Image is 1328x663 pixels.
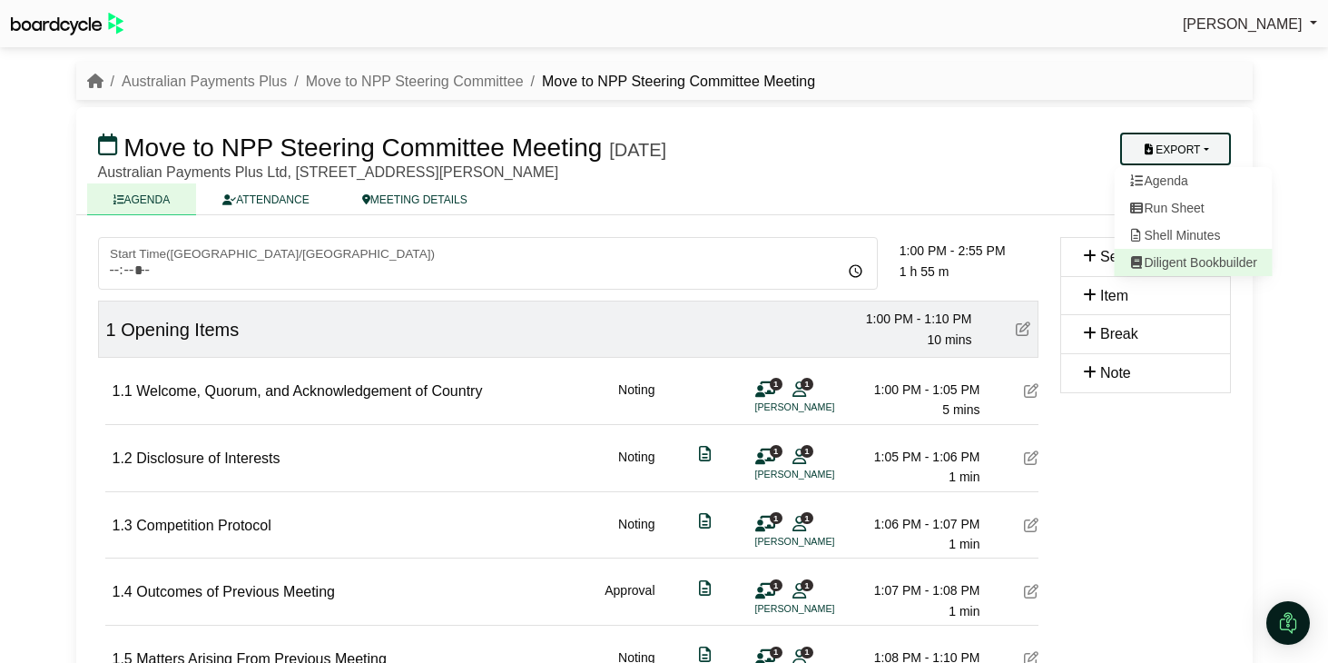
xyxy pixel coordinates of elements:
[949,470,979,484] span: 1 min
[755,400,891,415] li: [PERSON_NAME]
[1100,288,1128,303] span: Item
[853,580,980,600] div: 1:07 PM - 1:08 PM
[853,447,980,467] div: 1:05 PM - 1:06 PM
[98,164,559,180] span: Australian Payments Plus Ltd, [STREET_ADDRESS][PERSON_NAME]
[196,183,335,215] a: ATTENDANCE
[121,320,239,340] span: Opening Items
[306,74,524,89] a: Move to NPP Steering Committee
[801,445,813,457] span: 1
[949,604,979,618] span: 1 min
[1114,167,1272,194] a: Agenda
[853,380,980,400] div: 1:00 PM - 1:05 PM
[949,537,979,551] span: 1 min
[801,647,813,658] span: 1
[136,518,271,533] span: Competition Protocol
[770,579,782,591] span: 1
[113,450,133,466] span: 1.2
[900,264,949,279] span: 1 h 55 m
[927,332,971,347] span: 10 mins
[845,309,972,329] div: 1:00 PM - 1:10 PM
[801,512,813,524] span: 1
[609,139,666,161] div: [DATE]
[1100,365,1131,381] span: Note
[11,13,123,35] img: BoardcycleBlackGreen-aaafeed430059cb809a45853b8cf6d952af9d84e6e89e1f1685b34bfd5cb7d64.svg
[1114,222,1272,249] a: Shell Minutes
[136,450,280,466] span: Disclosure of Interests
[1100,249,1148,264] span: Section
[900,241,1038,261] div: 1:00 PM - 2:55 PM
[770,512,782,524] span: 1
[942,402,979,417] span: 5 mins
[801,378,813,390] span: 1
[524,70,816,94] li: Move to NPP Steering Committee Meeting
[122,74,287,89] a: Australian Payments Plus
[87,183,197,215] a: AGENDA
[770,378,782,390] span: 1
[770,647,782,658] span: 1
[755,601,891,617] li: [PERSON_NAME]
[123,134,602,162] span: Move to NPP Steering Committee Meeting
[1183,13,1317,36] a: [PERSON_NAME]
[136,383,482,399] span: Welcome, Quorum, and Acknowledgement of Country
[113,518,133,533] span: 1.3
[853,514,980,534] div: 1:06 PM - 1:07 PM
[1120,133,1230,165] button: Export
[1183,16,1303,32] span: [PERSON_NAME]
[1114,194,1272,222] a: Run Sheet
[1100,326,1138,341] span: Break
[113,383,133,399] span: 1.1
[755,534,891,549] li: [PERSON_NAME]
[618,447,654,488] div: Noting
[87,70,816,94] nav: breadcrumb
[770,445,782,457] span: 1
[801,579,813,591] span: 1
[113,584,133,599] span: 1.4
[605,580,654,621] div: Approval
[618,380,654,421] div: Noting
[106,320,116,340] span: 1
[336,183,494,215] a: MEETING DETAILS
[1114,249,1272,276] a: Diligent Bookbuilder
[1266,601,1310,645] div: Open Intercom Messenger
[618,514,654,555] div: Noting
[755,467,891,482] li: [PERSON_NAME]
[136,584,335,599] span: Outcomes of Previous Meeting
